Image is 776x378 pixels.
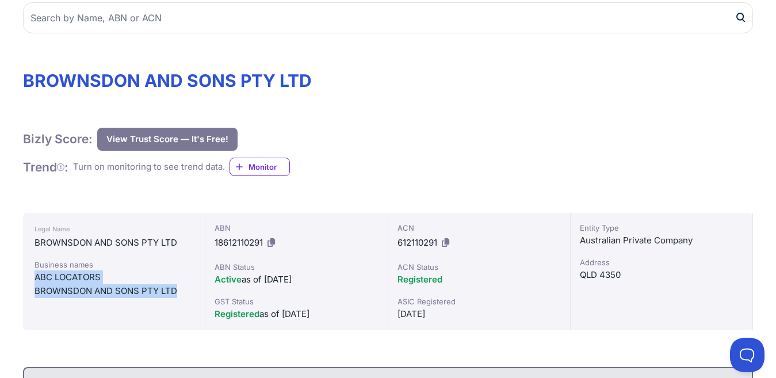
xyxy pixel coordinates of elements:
span: Registered [215,308,259,319]
h1: Bizly Score: [23,131,93,147]
div: ABN [215,222,378,234]
div: BROWNSDON AND SONS PTY LTD [35,236,193,250]
h1: Trend : [23,159,68,175]
div: as of [DATE] [215,273,378,287]
div: QLD 4350 [580,268,743,282]
div: Legal Name [35,222,193,236]
button: View Trust Score — It's Free! [97,128,238,151]
div: [DATE] [397,307,561,321]
div: ACN [397,222,561,234]
span: Active [215,274,242,285]
div: BROWNSDON AND SONS PTY LTD [35,284,193,298]
div: Turn on monitoring to see trend data. [73,161,225,174]
div: ABN Status [215,261,378,273]
span: Monitor [249,161,289,173]
div: ACN Status [397,261,561,273]
iframe: Toggle Customer Support [730,338,764,372]
div: ABC LOCATORS [35,270,193,284]
div: Australian Private Company [580,234,743,247]
div: Business names [35,259,193,270]
div: as of [DATE] [215,307,378,321]
div: Address [580,257,743,268]
div: Entity Type [580,222,743,234]
span: 18612110291 [215,237,263,248]
span: 612110291 [397,237,437,248]
h1: BROWNSDON AND SONS PTY LTD [23,70,753,91]
span: Registered [397,274,442,285]
a: Monitor [230,158,290,176]
div: GST Status [215,296,378,307]
input: Search by Name, ABN or ACN [23,2,753,33]
div: ASIC Registered [397,296,561,307]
